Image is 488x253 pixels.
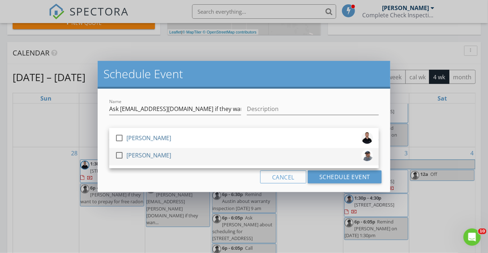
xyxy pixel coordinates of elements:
button: Cancel [260,170,306,183]
h2: Schedule Event [103,67,385,81]
img: michael_hasson_boise_id_home_inspector.jpg [361,150,373,161]
div: [PERSON_NAME] [127,150,171,161]
div: [PERSON_NAME] [127,132,171,144]
span: 10 [478,228,487,234]
iframe: Intercom live chat [463,228,481,246]
img: steve_complete_check_3.jpg [361,132,373,144]
button: Schedule Event [308,170,382,183]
